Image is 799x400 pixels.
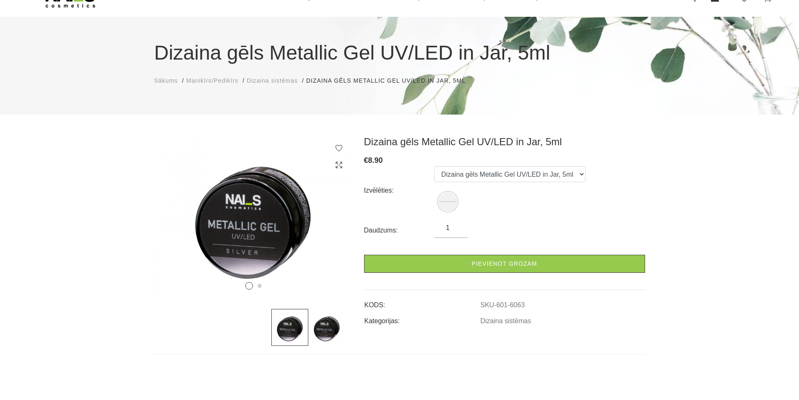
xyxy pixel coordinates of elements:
[364,294,480,310] td: KODS:
[364,310,480,326] td: Kategorijas:
[258,284,262,288] button: 2 of 2
[480,317,531,325] a: Dizaina sistēmas
[364,224,435,237] div: Daudzums:
[154,38,645,68] h1: Dizaina gēls Metallic Gel UV/LED in Jar, 5ml
[480,301,525,309] a: SKU-601-6063
[364,156,368,165] span: €
[438,192,457,211] img: Dizaina gēls Metallic Gel UV/LED in Jar, 5ml
[245,282,253,290] button: 1 of 2
[306,76,474,85] li: Dizaina gēls Metallic Gel UV/LED in Jar, 5ml
[364,136,645,148] h3: Dizaina gēls Metallic Gel UV/LED in Jar, 5ml
[186,76,238,85] a: Manikīrs/Pedikīrs
[368,156,383,165] span: 8.90
[247,77,298,84] span: Dizaina sistēmas
[364,184,435,197] div: Izvēlēties:
[271,309,308,346] img: ...
[186,77,238,84] span: Manikīrs/Pedikīrs
[154,76,178,85] a: Sākums
[154,136,351,296] img: ...
[364,255,645,273] a: Pievienot grozam
[154,77,178,84] span: Sākums
[308,309,345,346] img: ...
[247,76,298,85] a: Dizaina sistēmas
